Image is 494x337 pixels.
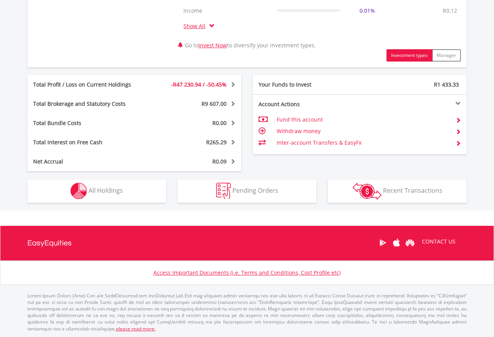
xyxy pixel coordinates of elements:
[390,231,403,255] a: Apple
[417,231,461,252] a: CONTACT US
[277,137,450,148] td: Inter-account Transfers & EasyFx
[353,183,381,200] img: transactions-zar-wht.png
[180,3,273,18] td: Income
[216,183,231,199] img: pending_instructions-wht.png
[432,49,461,62] button: Manager
[383,186,442,195] span: Recent Transactions
[232,186,278,195] span: Pending Orders
[202,100,227,107] span: R9 607.00
[434,81,459,88] span: R1 433.33
[198,42,227,49] a: Invest Now
[27,119,152,127] div: Total Bundle Costs
[206,138,227,146] span: R265.29
[212,158,227,165] span: R0.09
[27,100,152,108] div: Total Brokerage and Statutory Costs
[403,231,417,255] a: Huawei
[439,3,461,18] td: R0.12
[71,183,87,199] img: holdings-wht.png
[27,180,166,203] button: All Holdings
[178,180,316,203] button: Pending Orders
[27,226,72,260] a: EasyEquities
[27,138,152,146] div: Total Interest on Free Cash
[344,3,391,18] td: 0.01%
[277,125,450,137] td: Withdraw money
[277,114,450,125] td: Fund this account
[27,292,467,332] p: Lorem Ipsum Dolors (Ame) Con a/e SeddOeiusmod tem InciDiduntut Lab Etd mag aliquaen admin veniamq...
[386,49,432,62] button: Investment types
[328,180,467,203] button: Recent Transactions
[153,269,341,276] a: Access Important Documents (i.e. Terms and Conditions, Cost Profile etc)
[376,231,390,255] a: Google Play
[253,100,360,108] div: Account Actions
[27,81,152,88] div: Total Profit / Loss on Current Holdings
[212,119,227,127] span: R0.00
[171,81,227,88] span: -R47 230.94 / -50.45%
[116,325,155,332] a: please read more:
[253,81,360,88] div: Your Funds to Invest
[89,186,123,195] span: All Holdings
[27,158,152,165] div: Net Accrual
[183,22,209,30] a: Show All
